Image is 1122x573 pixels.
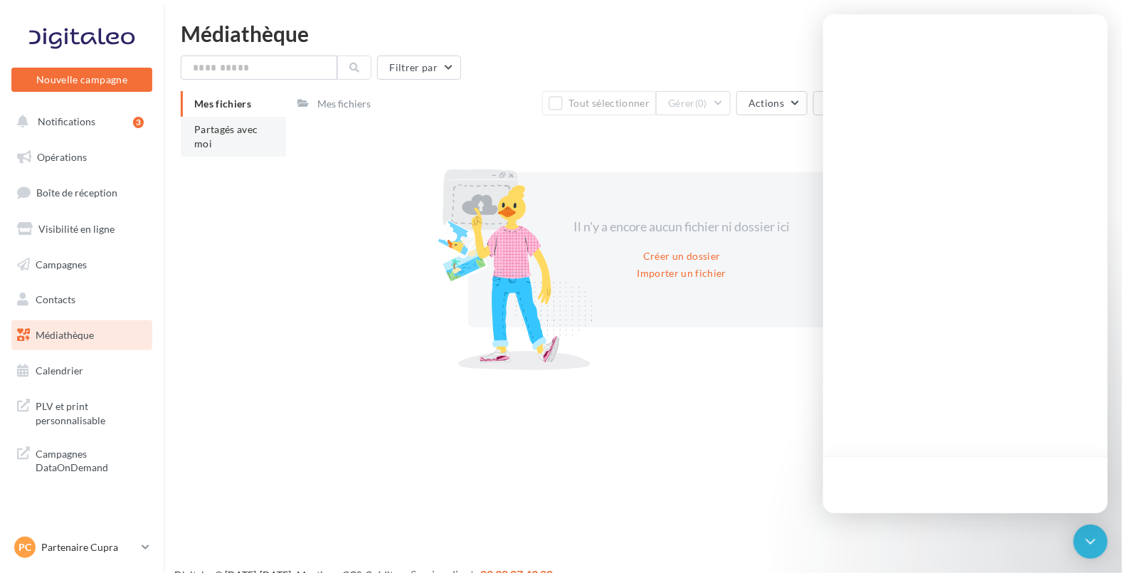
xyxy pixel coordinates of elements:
[9,214,155,244] a: Visibilité en ligne
[181,23,1105,44] div: Médiathèque
[37,151,87,163] span: Opérations
[11,68,152,92] button: Nouvelle campagne
[748,97,784,109] span: Actions
[41,540,136,554] p: Partenaire Cupra
[9,285,155,315] a: Contacts
[194,98,251,110] span: Mes fichiers
[9,356,155,386] a: Calendrier
[736,91,808,115] button: Actions
[11,534,152,561] a: PC Partenaire Cupra
[36,293,75,305] span: Contacts
[542,91,656,115] button: Tout sélectionner
[36,186,117,199] span: Boîte de réception
[9,177,155,208] a: Boîte de réception
[18,540,31,554] span: PC
[9,391,155,433] a: PLV et print personnalisable
[36,364,83,377] span: Calendrier
[695,98,707,109] span: (0)
[631,265,732,282] button: Importer un fichier
[38,115,95,127] span: Notifications
[36,258,87,270] span: Campagnes
[36,396,147,427] span: PLV et print personnalisable
[317,97,371,111] div: Mes fichiers
[1074,525,1108,559] div: Open Intercom Messenger
[9,142,155,172] a: Opérations
[9,320,155,350] a: Médiathèque
[9,438,155,480] a: Campagnes DataOnDemand
[36,444,147,475] span: Campagnes DataOnDemand
[38,223,115,235] span: Visibilité en ligne
[9,250,155,280] a: Campagnes
[133,117,144,128] div: 3
[194,123,258,149] span: Partagés avec moi
[9,107,149,137] button: Notifications 3
[656,91,731,115] button: Gérer(0)
[573,219,790,234] span: Il n'y a encore aucun fichier ni dossier ici
[36,329,94,341] span: Médiathèque
[637,248,726,265] button: Créer un dossier
[377,56,461,80] button: Filtrer par
[813,91,948,115] button: Ouvrir l'éditeur d'image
